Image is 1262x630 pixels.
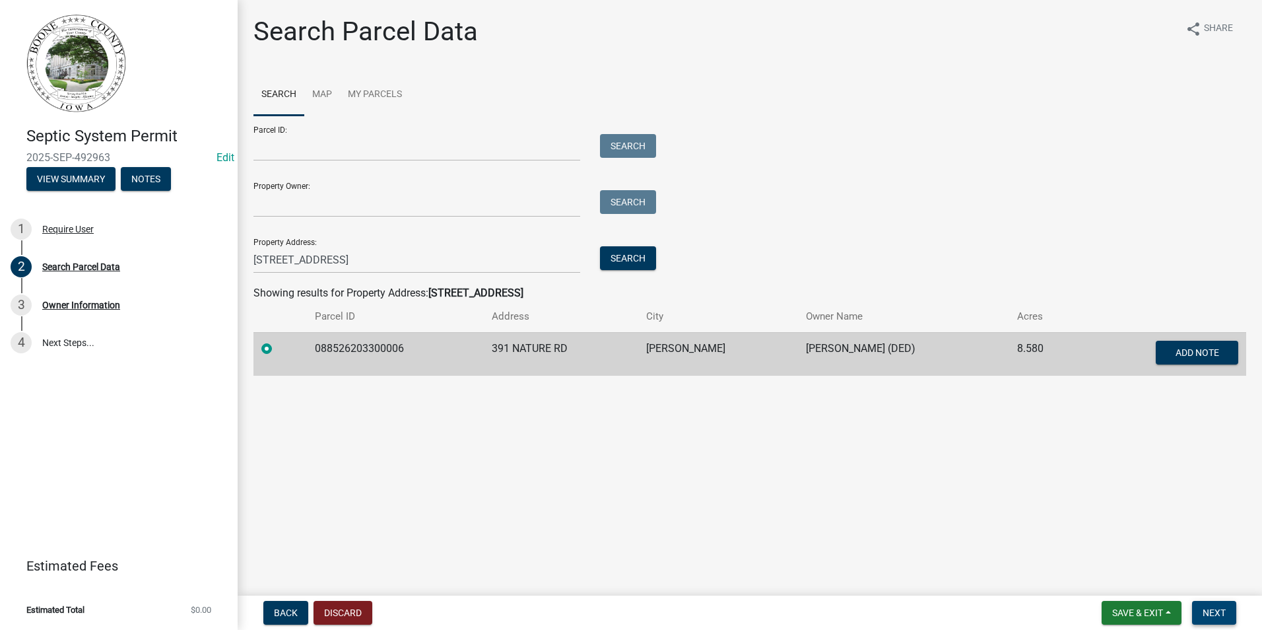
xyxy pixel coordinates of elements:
th: Parcel ID [307,301,484,332]
button: Save & Exit [1102,601,1181,625]
button: Discard [314,601,372,625]
button: Back [263,601,308,625]
button: Next [1192,601,1236,625]
span: Next [1203,608,1226,618]
th: City [638,301,799,332]
div: Search Parcel Data [42,262,120,271]
span: Share [1204,21,1233,37]
wm-modal-confirm: Edit Application Number [216,151,234,164]
div: Require User [42,225,94,234]
div: Showing results for Property Address: [253,285,1246,301]
a: Estimated Fees [11,553,216,579]
h4: Septic System Permit [26,127,227,146]
a: My Parcels [340,74,410,116]
th: Acres [1009,301,1080,332]
td: [PERSON_NAME] [638,332,799,376]
div: 2 [11,256,32,277]
td: 088526203300006 [307,332,484,376]
button: Search [600,246,656,270]
div: 3 [11,295,32,316]
span: Estimated Total [26,606,84,614]
wm-modal-confirm: Notes [121,174,171,185]
wm-modal-confirm: Summary [26,174,116,185]
button: shareShare [1175,16,1244,42]
button: Notes [121,167,171,191]
div: Owner Information [42,300,120,310]
div: 4 [11,332,32,353]
td: 8.580 [1009,332,1080,376]
span: Back [274,608,298,618]
a: Search [253,74,304,116]
a: Edit [216,151,234,164]
a: Map [304,74,340,116]
h1: Search Parcel Data [253,16,478,48]
img: Boone County, Iowa [26,14,127,113]
div: 1 [11,219,32,240]
span: Save & Exit [1112,608,1163,618]
span: Add Note [1175,347,1218,357]
i: share [1185,21,1201,37]
span: $0.00 [191,606,211,614]
button: Add Note [1156,341,1238,365]
button: Search [600,190,656,214]
button: View Summary [26,167,116,191]
td: 391 NATURE RD [484,332,638,376]
span: 2025-SEP-492963 [26,151,211,164]
th: Owner Name [798,301,1009,332]
td: [PERSON_NAME] (DED) [798,332,1009,376]
strong: [STREET_ADDRESS] [428,287,523,299]
th: Address [484,301,638,332]
button: Search [600,134,656,158]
